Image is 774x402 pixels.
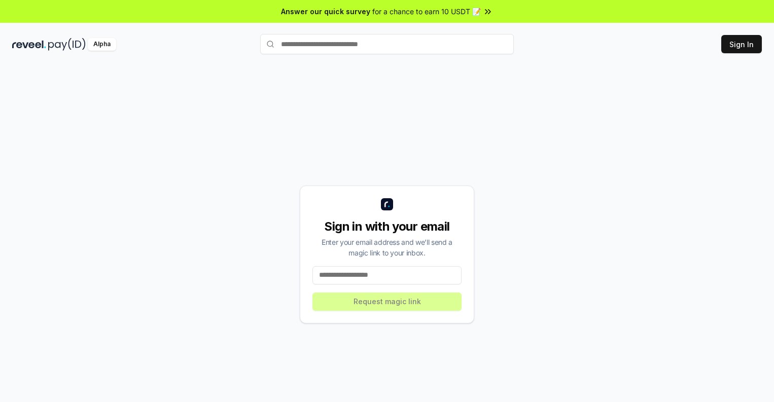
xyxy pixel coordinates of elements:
[372,6,481,17] span: for a chance to earn 10 USDT 📝
[381,198,393,210] img: logo_small
[721,35,762,53] button: Sign In
[88,38,116,51] div: Alpha
[312,218,462,235] div: Sign in with your email
[312,237,462,258] div: Enter your email address and we’ll send a magic link to your inbox.
[48,38,86,51] img: pay_id
[281,6,370,17] span: Answer our quick survey
[12,38,46,51] img: reveel_dark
